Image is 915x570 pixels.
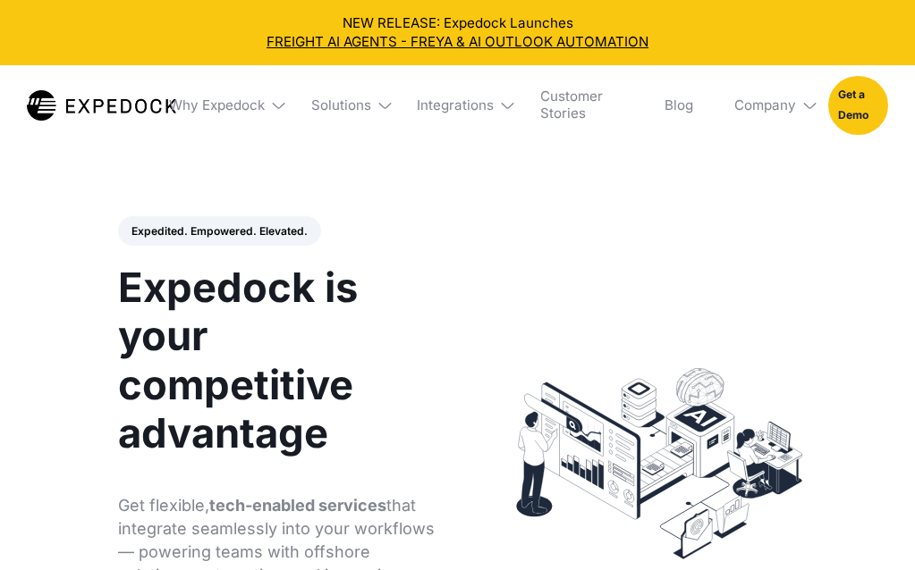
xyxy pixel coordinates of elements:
[828,76,888,136] a: Get a Demo
[526,65,638,147] a: Customer Stories
[169,97,265,114] div: Why Expedock
[209,496,386,515] strong: tech-enabled services
[13,32,902,51] a: FREIGHT AI AGENTS - FREYA & AI OUTLOOK AUTOMATION
[311,97,371,114] div: Solutions
[13,13,902,51] div: NEW RELEASE: Expedock Launches
[734,97,796,114] div: Company
[651,65,707,147] a: Blog
[417,97,494,114] div: Integrations
[118,264,436,458] h1: Expedock is your competitive advantage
